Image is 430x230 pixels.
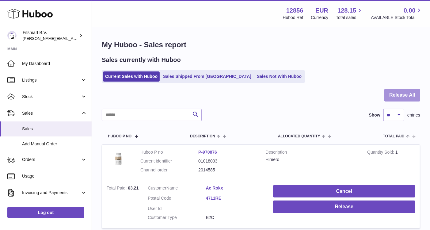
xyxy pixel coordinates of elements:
[206,215,264,220] dd: B2C
[198,167,256,173] dd: 2014585
[148,186,166,190] span: Customer
[128,186,139,190] span: 63.21
[22,61,87,67] span: My Dashboard
[266,149,358,157] strong: Description
[311,15,329,21] div: Currency
[384,89,420,102] button: Release All
[22,126,87,132] span: Sales
[103,71,160,82] a: Current Sales with Huboo
[148,195,206,203] dt: Postal Code
[140,158,198,164] dt: Current identifier
[22,110,81,116] span: Sales
[206,185,264,191] a: Ac Rokx
[367,150,395,156] strong: Quantity Sold
[404,6,416,15] span: 0.00
[22,173,87,179] span: Usage
[23,30,78,41] div: Fitsmart B.V.
[22,94,81,100] span: Stock
[102,56,181,64] h2: Sales currently with Huboo
[363,145,420,181] td: 1
[22,157,81,163] span: Orders
[7,207,84,218] a: Log out
[22,141,87,147] span: Add Manual Order
[108,134,131,138] span: Huboo P no
[407,112,420,118] span: entries
[273,201,415,213] button: Release
[190,134,215,138] span: Description
[148,185,206,193] dt: Name
[206,195,264,201] a: 4711RE
[286,6,303,15] strong: 12856
[140,167,198,173] dt: Channel order
[22,77,81,83] span: Listings
[255,71,304,82] a: Sales Not With Huboo
[107,186,128,192] strong: Total Paid
[383,134,405,138] span: Total paid
[315,6,328,15] strong: EUR
[161,71,253,82] a: Sales Shipped From [GEOGRAPHIC_DATA]
[140,149,198,155] dt: Huboo P no
[369,112,380,118] label: Show
[102,40,420,50] h1: My Huboo - Sales report
[23,36,123,41] span: [PERSON_NAME][EMAIL_ADDRESS][DOMAIN_NAME]
[7,31,17,40] img: jonathan@leaderoo.com
[273,185,415,198] button: Cancel
[266,157,358,163] div: Himero
[371,6,423,21] a: 0.00 AVAILABLE Stock Total
[283,15,303,21] div: Huboo Ref
[337,6,356,15] span: 128.15
[371,15,423,21] span: AVAILABLE Stock Total
[278,134,320,138] span: ALLOCATED Quantity
[148,206,206,212] dt: User Id
[198,150,217,155] a: P-970876
[148,215,206,220] dt: Customer Type
[336,6,363,21] a: 128.15 Total sales
[22,190,81,196] span: Invoicing and Payments
[198,158,256,164] dd: 01018003
[336,15,363,21] span: Total sales
[107,149,131,167] img: 128561711358723.png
